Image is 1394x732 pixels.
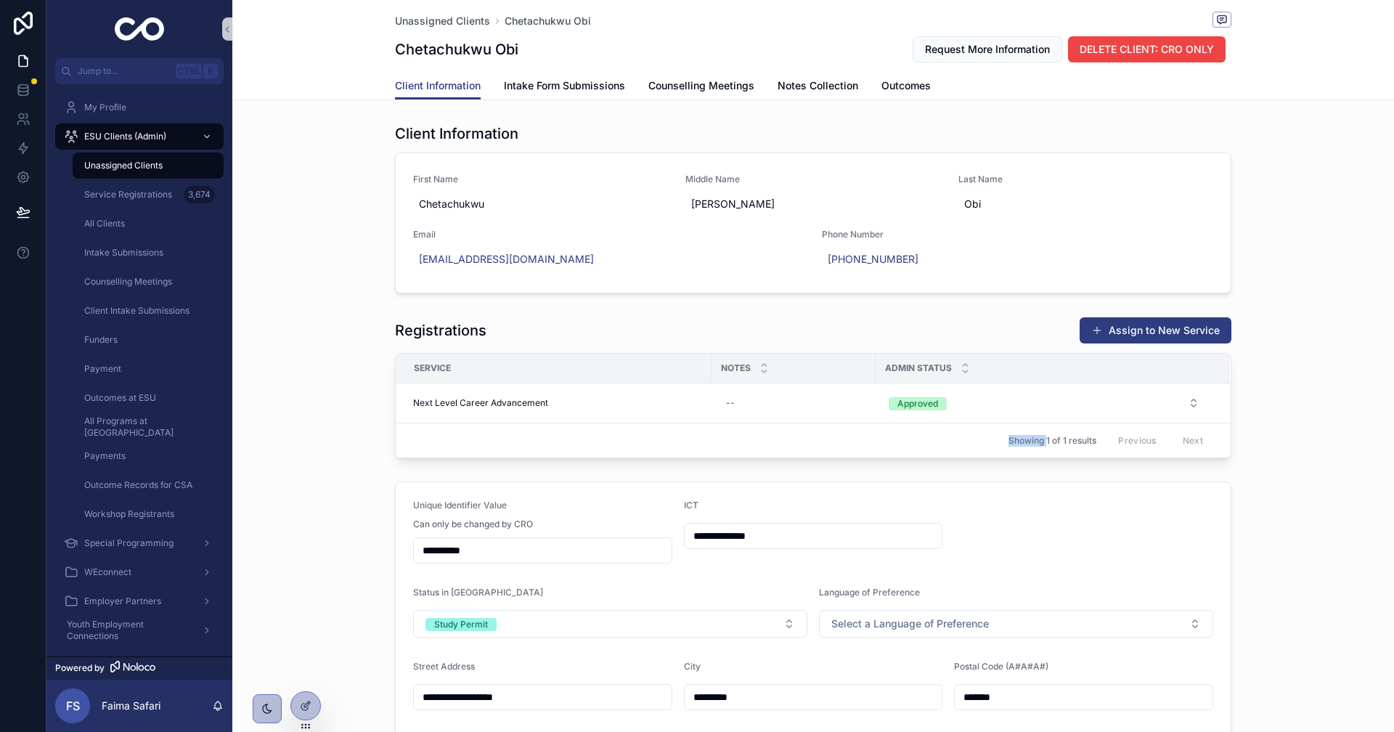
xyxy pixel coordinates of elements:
span: Unique Identifier Value [413,500,507,511]
a: WEconnect [55,559,224,585]
a: Client Intake Submissions [73,298,224,324]
span: ESU Clients (Admin) [84,131,166,142]
span: Phone Number [822,229,1213,240]
span: Notes [721,362,751,374]
a: Select Button [876,389,1212,417]
span: Payment [84,363,121,375]
span: Intake Form Submissions [504,78,625,93]
span: Next Level Career Advancement [413,397,548,409]
span: Chetachukwu [419,197,662,211]
button: Request More Information [913,36,1062,62]
a: Next Level Career Advancement [413,397,703,409]
span: Counselling Meetings [84,276,172,288]
a: Outcomes at ESU [73,385,224,411]
span: Workshop Registrants [84,508,174,520]
span: Payments [84,450,126,462]
span: Postal Code (A#A#A#) [954,661,1048,672]
span: Street Address [413,661,475,672]
span: Admin Status [885,362,952,374]
span: City [684,661,701,672]
span: Middle Name [685,174,940,185]
button: Jump to...CtrlK [55,58,224,84]
span: My Profile [84,102,126,113]
h1: Chetachukwu Obi [395,39,518,60]
div: 3,674 [184,186,215,203]
button: Assign to New Service [1080,317,1231,343]
div: Study Permit [434,618,488,631]
span: Email [413,229,804,240]
button: DELETE CLIENT: CRO ONLY [1068,36,1226,62]
span: Unassigned Clients [84,160,163,171]
button: Select Button [413,610,807,638]
span: [PERSON_NAME] [691,197,934,211]
span: Last Name [958,174,1213,185]
a: Outcomes [881,73,931,102]
span: Counselling Meetings [648,78,754,93]
span: Youth Employment Connections [67,619,190,642]
span: Outcomes at ESU [84,392,156,404]
span: DELETE CLIENT: CRO ONLY [1080,42,1214,57]
a: Notes Collection [778,73,858,102]
a: Payment [73,356,224,382]
span: Outcome Records for CSA [84,479,192,491]
div: -- [726,397,735,409]
div: Approved [897,397,938,410]
a: Unassigned Clients [395,14,490,28]
span: Funders [84,334,118,346]
a: All Clients [73,211,224,237]
span: Language of Preference [819,587,920,598]
span: Client Information [395,78,481,93]
h1: Client Information [395,123,518,144]
a: My Profile [55,94,224,121]
span: Request More Information [925,42,1050,57]
span: K [205,65,216,77]
a: Counselling Meetings [73,269,224,295]
a: ESU Clients (Admin) [55,123,224,150]
span: Ctrl [176,64,202,78]
p: Faima Safari [102,699,160,713]
a: [PHONE_NUMBER] [828,252,918,267]
a: Employer Partners [55,588,224,614]
a: Unassigned Clients [73,152,224,179]
a: Workshop Registrants [73,501,224,527]
div: scrollable content [46,84,232,656]
a: Outcome Records for CSA [73,472,224,498]
a: All Programs at [GEOGRAPHIC_DATA] [73,414,224,440]
span: Select a Language of Preference [831,617,989,631]
span: Status in [GEOGRAPHIC_DATA] [413,587,543,598]
span: All Programs at [GEOGRAPHIC_DATA] [84,415,209,439]
span: Special Programming [84,537,174,549]
a: Chetachukwu Obi [505,14,591,28]
a: Powered by [46,656,232,680]
span: Intake Submissions [84,247,163,259]
span: First Name [413,174,668,185]
span: Client Intake Submissions [84,305,189,317]
button: Select Button [819,610,1213,638]
a: First NameChetachukwuMiddle Name[PERSON_NAME]Last NameObiEmail[EMAIL_ADDRESS][DOMAIN_NAME]Phone N... [396,153,1231,293]
a: Service Registrations3,674 [73,182,224,208]
span: Can only be changed by CRO [413,518,533,530]
span: Powered by [55,662,105,674]
span: Service Registrations [84,189,172,200]
a: Intake Form Submissions [504,73,625,102]
a: Payments [73,443,224,469]
span: Employer Partners [84,595,161,607]
a: Intake Submissions [73,240,224,266]
span: Obi [964,197,1207,211]
span: Jump to... [78,65,170,77]
button: Select Button [877,390,1211,416]
h1: Registrations [395,320,486,341]
span: Outcomes [881,78,931,93]
a: Youth Employment Connections [55,617,224,643]
a: [EMAIL_ADDRESS][DOMAIN_NAME] [419,252,594,267]
span: Showing 1 of 1 results [1008,435,1096,447]
a: Client Information [395,73,481,100]
a: -- [720,391,867,415]
span: All Clients [84,218,125,229]
span: ICT [684,500,698,511]
a: Special Programming [55,530,224,556]
img: App logo [115,17,165,41]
